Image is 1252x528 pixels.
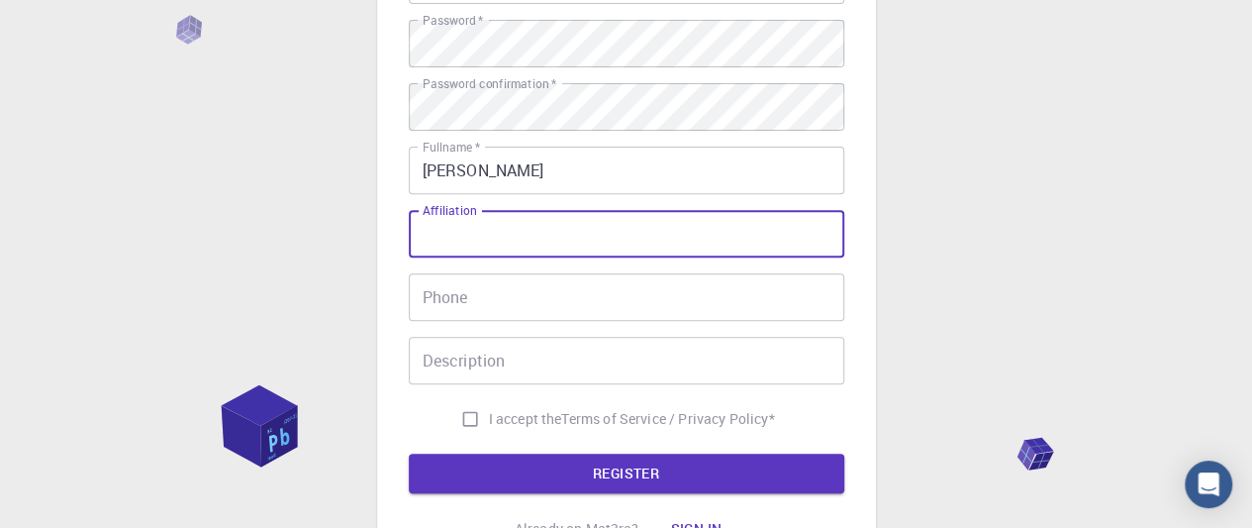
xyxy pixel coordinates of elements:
[489,409,562,429] span: I accept the
[1185,461,1232,508] div: Open Intercom Messenger
[423,139,480,156] label: Fullname
[423,75,556,92] label: Password confirmation
[423,202,476,219] label: Affiliation
[423,12,483,29] label: Password
[409,454,844,493] button: REGISTER
[561,409,774,429] a: Terms of Service / Privacy Policy*
[561,409,774,429] p: Terms of Service / Privacy Policy *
